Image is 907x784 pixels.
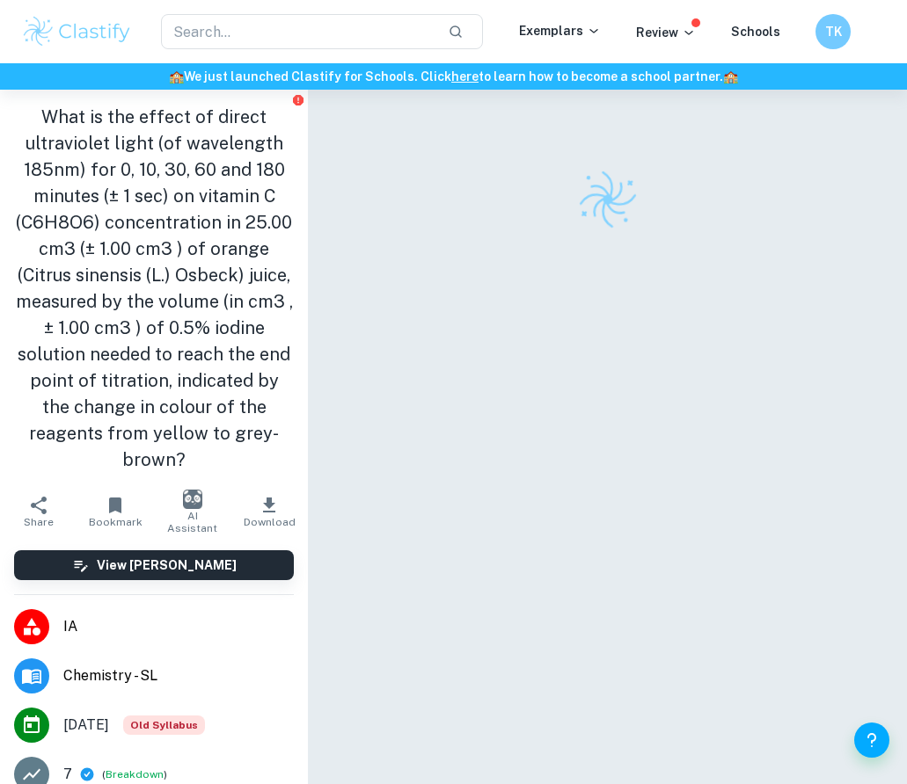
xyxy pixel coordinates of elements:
span: Download [244,516,296,528]
div: Starting from the May 2025 session, the Chemistry IA requirements have changed. It's OK to refer ... [123,715,205,735]
button: AI Assistant [154,487,231,536]
span: IA [63,616,294,637]
span: 🏫 [169,69,184,83]
button: Bookmark [77,487,155,536]
button: Download [231,487,309,536]
h6: We just launched Clastify for Schools. Click to learn how to become a school partner. [4,67,903,86]
button: Help and Feedback [854,722,889,758]
img: AI Assistant [183,490,202,509]
span: AI Assistant [165,510,221,534]
span: 🏫 [723,69,738,83]
input: Search... [161,14,434,49]
span: Share [24,516,54,528]
button: Report issue [291,93,304,106]
span: Chemistry - SL [63,665,294,686]
h6: View [PERSON_NAME] [97,555,237,575]
button: View [PERSON_NAME] [14,550,294,580]
span: Bookmark [89,516,143,528]
p: Review [636,23,696,42]
button: Breakdown [106,766,164,782]
h6: TK [823,22,844,41]
button: TK [816,14,851,49]
span: ( ) [102,766,167,783]
p: Exemplars [519,21,601,40]
img: Clastify logo [21,14,133,49]
a: Schools [731,25,780,39]
span: Old Syllabus [123,715,205,735]
img: Clastify logo [574,165,642,234]
a: here [451,69,479,83]
span: [DATE] [63,715,109,736]
h1: What is the effect of direct ultraviolet light (of wavelength 185nm) for 0, 10, 30, 60 and 180 mi... [14,104,294,473]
